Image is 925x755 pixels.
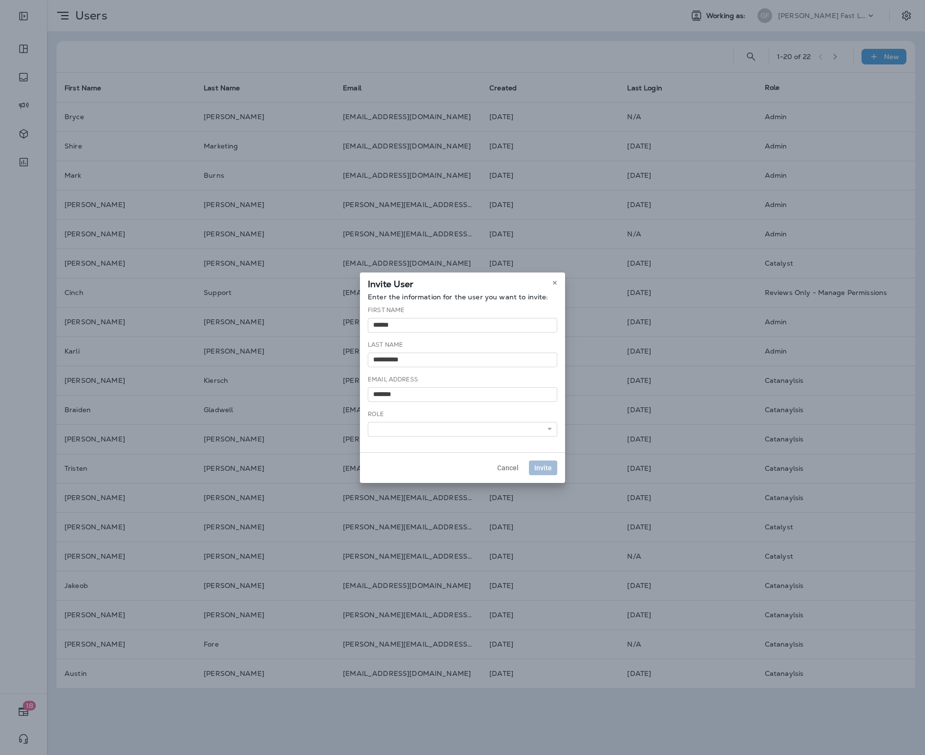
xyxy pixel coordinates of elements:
[368,293,557,301] p: Enter the information for the user you want to invite:
[368,306,404,314] label: First Name
[368,376,418,383] label: Email Address
[368,410,384,418] label: Role
[497,464,519,471] span: Cancel
[492,461,524,475] button: Cancel
[529,461,557,475] button: Invite
[534,464,552,471] span: Invite
[368,341,403,349] label: Last Name
[360,273,565,293] div: Invite User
